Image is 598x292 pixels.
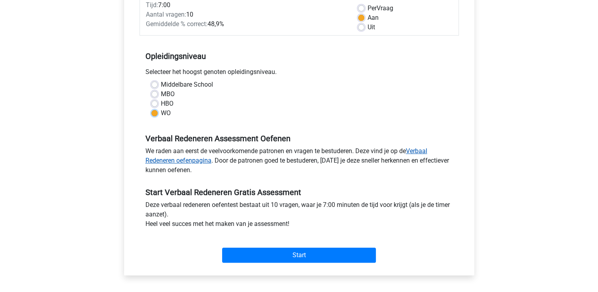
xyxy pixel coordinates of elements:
[145,48,453,64] h5: Opleidingsniveau
[146,1,158,9] span: Tijd:
[368,4,377,12] span: Per
[222,248,376,263] input: Start
[161,108,171,118] label: WO
[146,20,208,28] span: Gemiddelde % correct:
[140,10,352,19] div: 10
[140,19,352,29] div: 48,9%
[146,11,186,18] span: Aantal vragen:
[368,23,375,32] label: Uit
[161,99,174,108] label: HBO
[145,188,453,197] h5: Start Verbaal Redeneren Gratis Assessment
[140,67,459,80] div: Selecteer het hoogst genoten opleidingsniveau.
[161,89,175,99] label: MBO
[140,146,459,178] div: We raden aan eerst de veelvoorkomende patronen en vragen te bestuderen. Deze vind je op de . Door...
[145,134,453,143] h5: Verbaal Redeneren Assessment Oefenen
[368,4,393,13] label: Vraag
[368,13,379,23] label: Aan
[140,200,459,232] div: Deze verbaal redeneren oefentest bestaat uit 10 vragen, waar je 7:00 minuten de tijd voor krijgt ...
[140,0,352,10] div: 7:00
[161,80,213,89] label: Middelbare School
